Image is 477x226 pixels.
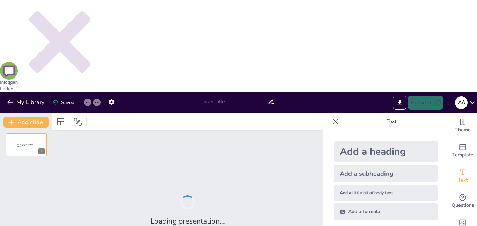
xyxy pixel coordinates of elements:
[341,113,442,130] p: Text
[393,96,406,110] button: Export to PowerPoint
[334,165,438,182] div: Add a subheading
[334,141,438,162] div: Add a heading
[334,185,438,201] div: Add a little bit of body text
[455,126,471,134] span: Theme
[74,118,82,126] span: Position
[38,148,45,154] div: 1
[6,133,47,156] div: 1
[334,203,438,220] div: Add a formula
[53,99,74,106] div: Saved
[449,163,477,189] div: Add text boxes
[458,176,468,184] span: Text
[17,144,33,148] span: Sendsteps presentation editor
[55,116,66,127] div: Layout
[452,202,474,209] span: Questions
[449,113,477,138] div: Change the overall theme
[449,138,477,163] div: Add ready made slides
[455,96,468,109] div: A A
[408,96,443,110] button: Present
[452,151,474,159] span: Template
[3,117,49,128] button: Add slide
[151,216,225,226] h2: Loading presentation...
[455,96,468,110] button: A A
[5,97,47,108] button: My Library
[449,189,477,214] div: Get real-time input from your audience
[202,97,267,107] input: Insert title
